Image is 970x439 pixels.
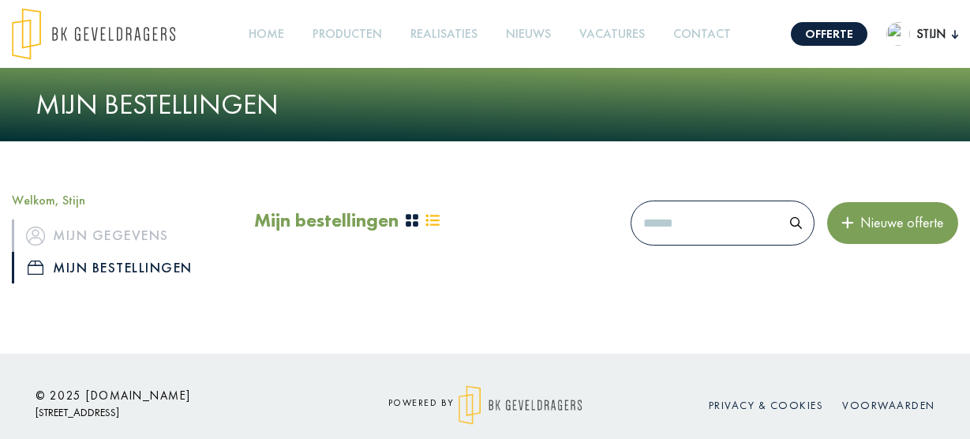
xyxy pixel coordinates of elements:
button: Nieuwe offerte [827,202,958,243]
div: powered by [343,385,627,425]
a: Producten [306,17,388,52]
img: undefined [886,22,910,46]
span: Nieuwe offerte [854,213,944,231]
span: Stijn [910,24,952,43]
img: logo [459,385,582,425]
h6: © 2025 [DOMAIN_NAME] [36,388,320,403]
img: search.svg [790,217,802,229]
a: Vacatures [573,17,651,52]
a: Contact [667,17,737,52]
button: Stijn [886,22,958,46]
a: iconMijn bestellingen [12,252,230,283]
a: Home [242,17,290,52]
img: logo [12,8,175,60]
a: Realisaties [404,17,484,52]
a: Nieuws [500,17,557,52]
img: icon [26,227,45,246]
h5: Welkom, Stijn [12,193,230,208]
a: iconMijn gegevens [12,219,230,251]
p: [STREET_ADDRESS] [36,403,320,422]
h2: Mijn bestellingen [254,209,399,232]
a: Voorwaarden [842,398,935,412]
img: icon [28,261,43,275]
a: Privacy & cookies [709,398,824,412]
h1: Mijn bestellingen [36,88,935,122]
a: Offerte [791,22,867,46]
